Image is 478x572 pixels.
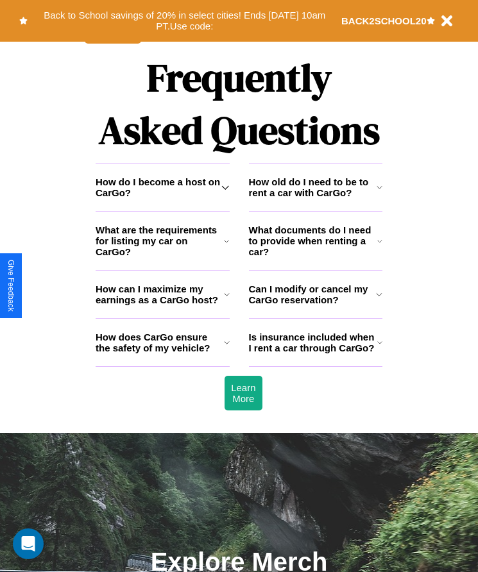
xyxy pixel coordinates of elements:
[96,45,382,163] h1: Frequently Asked Questions
[341,15,427,26] b: BACK2SCHOOL20
[28,6,341,35] button: Back to School savings of 20% in select cities! Ends [DATE] 10am PT.Use code:
[96,283,224,305] h3: How can I maximize my earnings as a CarGo host?
[96,332,224,353] h3: How does CarGo ensure the safety of my vehicle?
[96,224,224,257] h3: What are the requirements for listing my car on CarGo?
[249,176,377,198] h3: How old do I need to be to rent a car with CarGo?
[13,528,44,559] div: Open Intercom Messenger
[96,176,221,198] h3: How do I become a host on CarGo?
[6,260,15,312] div: Give Feedback
[249,283,377,305] h3: Can I modify or cancel my CarGo reservation?
[249,332,377,353] h3: Is insurance included when I rent a car through CarGo?
[249,224,378,257] h3: What documents do I need to provide when renting a car?
[225,376,262,410] button: Learn More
